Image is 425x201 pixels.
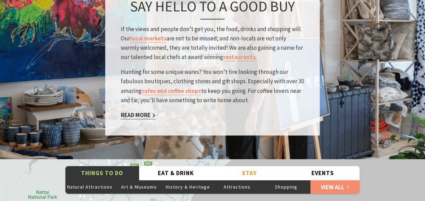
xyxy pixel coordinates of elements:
[163,180,212,194] button: History & Heritage
[130,35,166,42] a: local markets
[223,54,255,61] a: restaurants
[262,180,311,194] button: Shopping
[121,68,304,105] p: Hunting for some unique wares? You won’t tire looking through our fabulous boutiques, clothing st...
[65,166,139,180] button: Things To Do
[139,166,213,180] button: Eat & Drink
[142,87,201,95] a: cafes and coffee shops
[212,180,262,194] button: Attractions
[310,180,360,194] a: View All
[286,166,360,180] button: Events
[65,180,115,194] button: Natural Attractions
[212,166,286,180] button: Stay
[115,180,164,194] button: Art & Museums
[121,25,304,62] p: If the views and people don’t get you, the food, drinks and shopping will. Our are not to be miss...
[121,111,156,119] a: Read More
